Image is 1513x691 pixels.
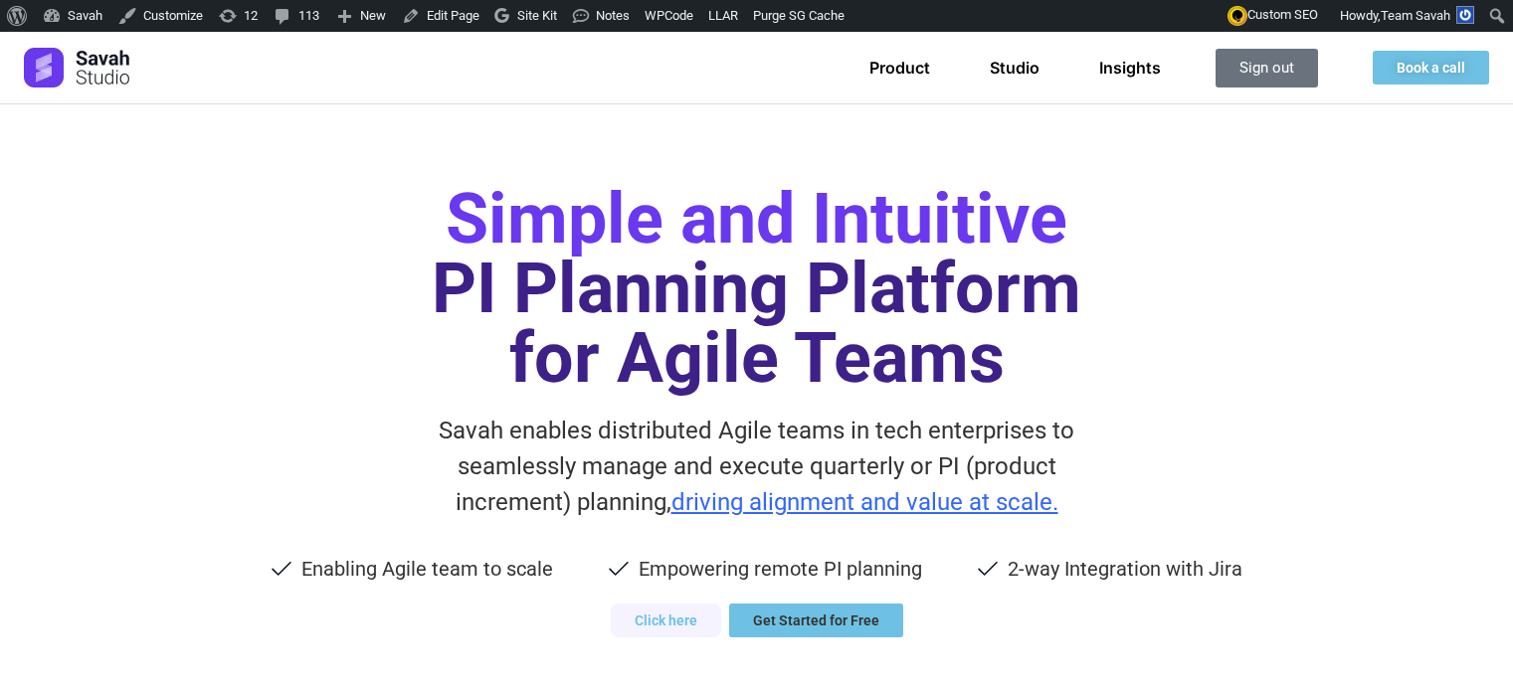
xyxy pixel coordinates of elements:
[190,184,1324,393] h1: PI Planning Platform for Agile Teams
[729,604,903,637] a: Get Started for Free
[635,613,697,627] span: Click here
[611,604,721,637] a: Click here
[446,178,1067,259] span: Simple and Intuitive
[417,413,1097,520] p: Savah enables distributed Agile teams in tech enterprises to seamlessly manage and execute quarte...
[671,488,1058,516] span: driving alignment and value at scale.
[1099,58,1161,78] a: Insights
[1373,51,1489,85] a: Book a call
[990,58,1040,78] a: Studio
[1003,554,1242,584] span: 2-way Integration with Jira
[869,58,930,78] a: Product
[1381,8,1450,23] span: Team Savah
[1397,61,1465,75] span: Book a call
[296,554,553,584] span: Enabling Agile team to scale
[869,58,1161,78] nav: Menu
[1216,49,1318,87] a: Sign out
[517,8,557,23] span: Site Kit
[753,613,879,627] span: Get Started for Free
[634,554,922,584] span: Empowering remote PI planning
[1239,61,1294,76] span: Sign out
